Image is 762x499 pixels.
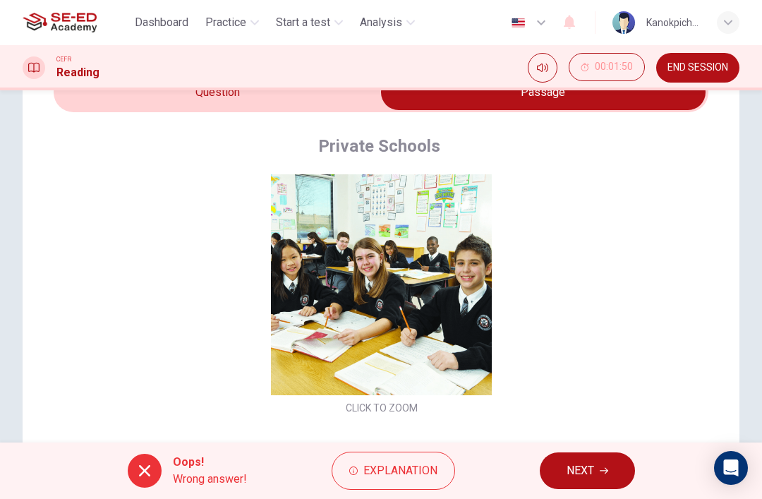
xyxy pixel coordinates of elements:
[714,451,748,485] div: Open Intercom Messenger
[135,14,188,31] span: Dashboard
[360,14,402,31] span: Analysis
[23,8,97,37] img: SE-ED Academy logo
[656,53,739,83] button: END SESSION
[276,14,330,31] span: Start a test
[200,10,265,35] button: Practice
[569,53,645,83] div: Hide
[173,471,247,488] span: Wrong answer!
[354,10,421,35] button: Analysis
[318,135,440,157] h4: Private Schools
[332,452,455,490] button: Explanation
[205,14,246,31] span: Practice
[646,14,700,31] div: Kanokpich Saothong
[612,11,635,34] img: Profile picture
[540,452,635,489] button: NEXT
[528,53,557,83] div: Mute
[129,10,194,35] button: Dashboard
[509,18,527,28] img: en
[667,62,728,73] span: END SESSION
[567,461,594,481] span: NEXT
[270,10,349,35] button: Start a test
[595,61,633,73] span: 00:01:50
[569,53,645,81] button: 00:01:50
[363,461,437,481] span: Explanation
[56,54,71,64] span: CEFR
[173,454,247,471] span: Oops!
[23,8,129,37] a: SE-ED Academy logo
[56,64,99,81] h1: Reading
